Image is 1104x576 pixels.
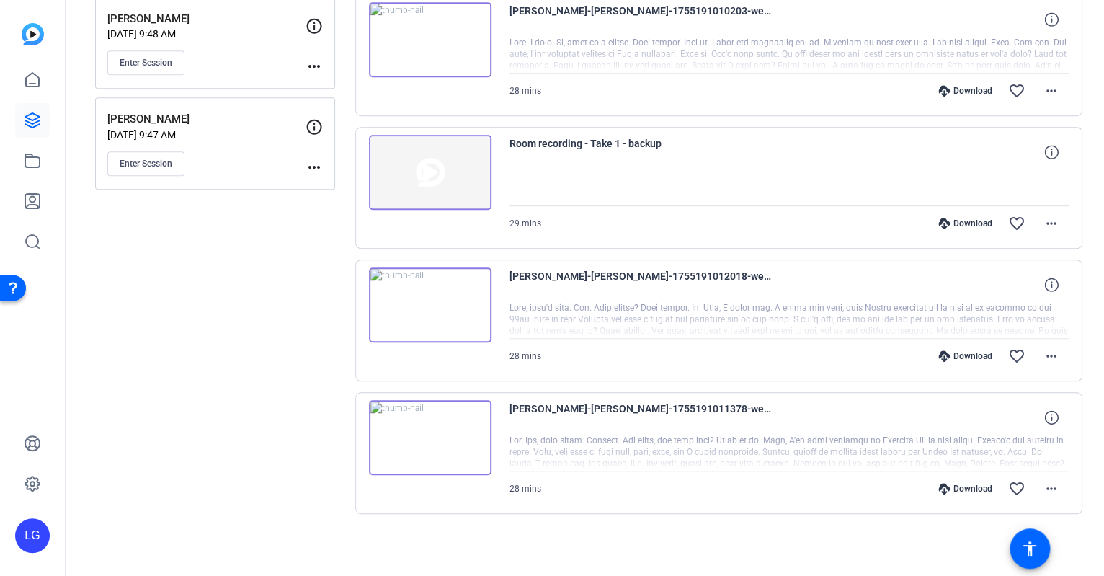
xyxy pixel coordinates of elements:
[107,50,184,75] button: Enter Session
[1043,82,1060,99] mat-icon: more_horiz
[306,159,323,176] mat-icon: more_horiz
[1043,480,1060,497] mat-icon: more_horiz
[369,2,491,77] img: thumb-nail
[107,28,306,40] p: [DATE] 9:48 AM
[509,135,776,169] span: Room recording - Take 1 - backup
[509,86,541,96] span: 28 mins
[1008,82,1025,99] mat-icon: favorite_border
[1043,215,1060,232] mat-icon: more_horiz
[22,23,44,45] img: blue-gradient.svg
[369,400,491,475] img: thumb-nail
[509,2,776,37] span: [PERSON_NAME]-[PERSON_NAME]-1755191010203-webcam
[107,11,306,27] p: [PERSON_NAME]
[509,400,776,435] span: [PERSON_NAME]-[PERSON_NAME]-1755191011378-webcam
[107,151,184,176] button: Enter Session
[306,58,323,75] mat-icon: more_horiz
[931,350,1000,362] div: Download
[107,129,306,141] p: [DATE] 9:47 AM
[1008,480,1025,497] mat-icon: favorite_border
[369,267,491,342] img: thumb-nail
[1021,540,1038,557] mat-icon: accessibility
[931,483,1000,495] div: Download
[509,218,541,229] span: 29 mins
[15,518,50,553] div: LG
[369,135,491,210] img: thumb-nail
[931,85,1000,97] div: Download
[1008,347,1025,365] mat-icon: favorite_border
[120,57,172,68] span: Enter Session
[509,351,541,361] span: 28 mins
[509,267,776,302] span: [PERSON_NAME]-[PERSON_NAME]-1755191012018-webcam
[107,111,306,128] p: [PERSON_NAME]
[931,218,1000,229] div: Download
[1043,347,1060,365] mat-icon: more_horiz
[1008,215,1025,232] mat-icon: favorite_border
[120,158,172,169] span: Enter Session
[509,484,541,494] span: 28 mins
